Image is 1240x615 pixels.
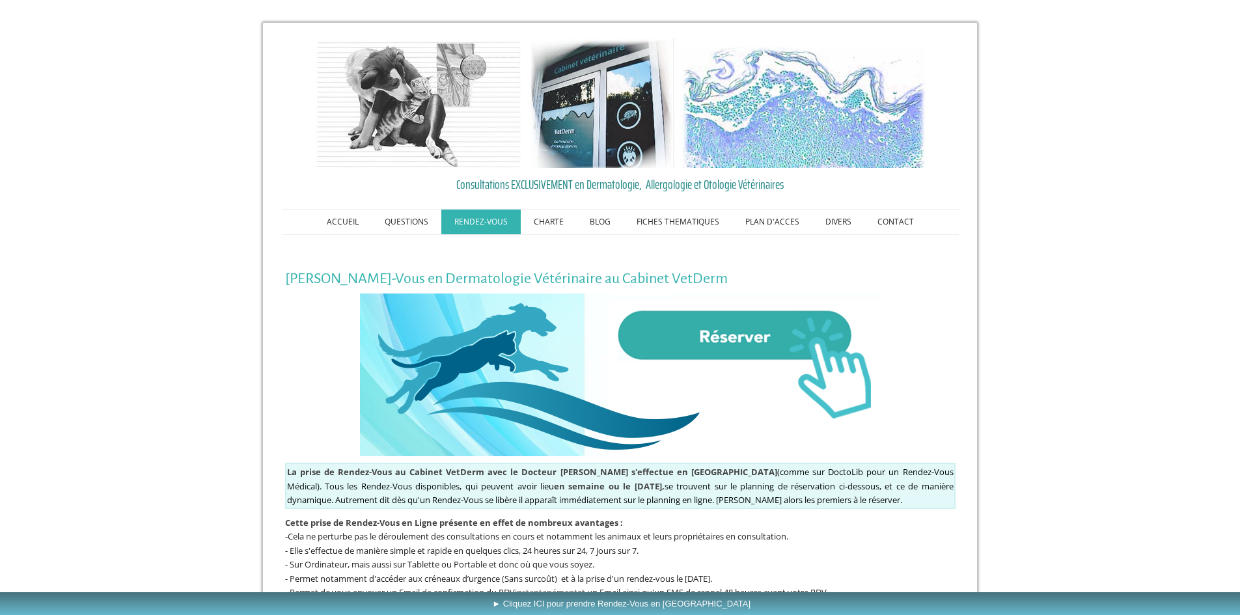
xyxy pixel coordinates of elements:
a: FICHES THEMATIQUES [624,210,732,234]
span: instantanément [515,586,577,598]
span: - Permet notamment d'accéder aux créneaux d’urgence (Sans surcoût) et à la prise d'un rendez-vous... [285,573,712,584]
span: en semaine ou le [DATE], [554,480,665,492]
span: ► Cliquez ICI pour prendre Rendez-Vous en [GEOGRAPHIC_DATA] [492,599,751,608]
span: (comme [287,466,809,478]
span: rise de Rendez-Vous en Ligne présente en effet de nombreux avantages : [316,517,623,528]
a: CHARTE [521,210,577,234]
a: BLOG [577,210,624,234]
strong: La prise de Rendez-Vous au Cabinet VetDerm avec le Docteur [PERSON_NAME] s'effectue en [GEOGRAPHI... [287,466,777,478]
span: Cette p [285,517,623,528]
a: Consultations EXCLUSIVEMENT en Dermatologie, Allergologie et Otologie Vétérinaires [285,174,956,194]
a: RENDEZ-VOUS [441,210,521,234]
a: ACCUEIL [314,210,372,234]
a: CONTACT [864,210,927,234]
span: - Sur Ordinateur, mais aussi sur Tablette ou Portable et donc où que vous soyez. [285,558,594,570]
a: DIVERS [812,210,864,234]
span: Cela ne perturbe pas le déroulement des consultations en cours et notamment les animaux et leurs ... [288,530,788,542]
span: - [285,530,288,542]
h1: [PERSON_NAME]-Vous en Dermatologie Vétérinaire au Cabinet VetDerm [285,271,956,287]
img: Rendez-Vous en Ligne au Cabinet VetDerm [360,294,881,456]
a: QUESTIONS [372,210,441,234]
span: - Permet de vous envoyer un Email de confirmation du RDV et un Email ainsi qu'un SMS de rappel 48... [285,586,829,598]
span: - Elle s'effectue de manière simple et rapide en quelques clics, 24 heures sur 24, 7 jours sur 7. [285,545,639,556]
a: PLAN D'ACCES [732,210,812,234]
span: sur DoctoLib pour un Rendez-Vous Médical). Tous les Rendez-Vous disponibles, qui peuvent avoir lieu [287,466,954,492]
